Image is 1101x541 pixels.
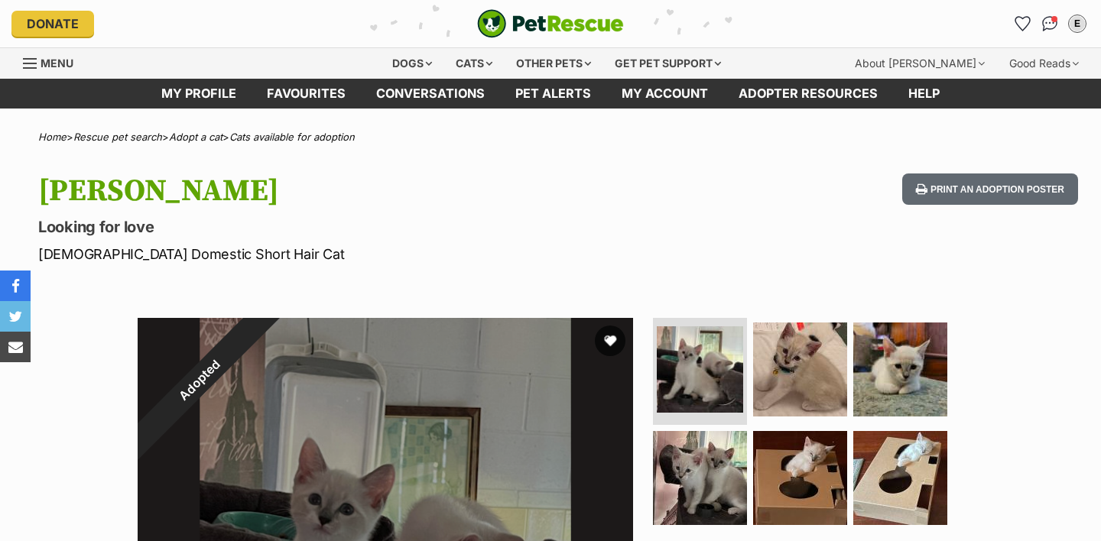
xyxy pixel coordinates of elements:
img: Photo of Marsh Meowlow [753,431,847,525]
a: Adopt a cat [169,131,222,143]
div: Other pets [505,48,602,79]
a: Menu [23,48,84,76]
img: logo-cat-932fe2b9b8326f06289b0f2fb663e598f794de774fb13d1741a6617ecf9a85b4.svg [477,9,624,38]
img: Photo of Marsh Meowlow [657,326,743,413]
button: Print an adoption poster [902,173,1078,205]
a: My profile [146,79,252,109]
div: Cats [445,48,503,79]
h1: [PERSON_NAME] [38,173,671,209]
div: E [1070,16,1085,31]
a: conversations [361,79,500,109]
img: Photo of Marsh Meowlow [753,322,847,416]
p: [DEMOGRAPHIC_DATA] Domestic Short Hair Cat [38,244,671,264]
div: About [PERSON_NAME] [844,48,995,79]
img: Photo of Marsh Meowlow [853,322,947,416]
img: chat-41dd97257d64d25036548639549fe6c8038ab92f7586957e7f3b1b290dea8141.svg [1042,16,1058,31]
span: Menu [41,57,73,70]
div: Adopted [102,283,296,476]
div: Good Reads [999,48,1090,79]
div: Get pet support [604,48,732,79]
a: My account [606,79,723,109]
div: Dogs [382,48,443,79]
a: Rescue pet search [73,131,162,143]
button: favourite [595,326,625,356]
button: My account [1065,11,1090,36]
a: Help [893,79,955,109]
img: Photo of Marsh Meowlow [853,431,947,525]
a: PetRescue [477,9,624,38]
a: Home [38,131,67,143]
img: Photo of Marsh Meowlow [653,431,747,525]
a: Pet alerts [500,79,606,109]
a: Adopter resources [723,79,893,109]
a: Conversations [1038,11,1062,36]
p: Looking for love [38,216,671,238]
a: Donate [11,11,94,37]
a: Favourites [252,79,361,109]
ul: Account quick links [1010,11,1090,36]
a: Cats available for adoption [229,131,355,143]
a: Favourites [1010,11,1034,36]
